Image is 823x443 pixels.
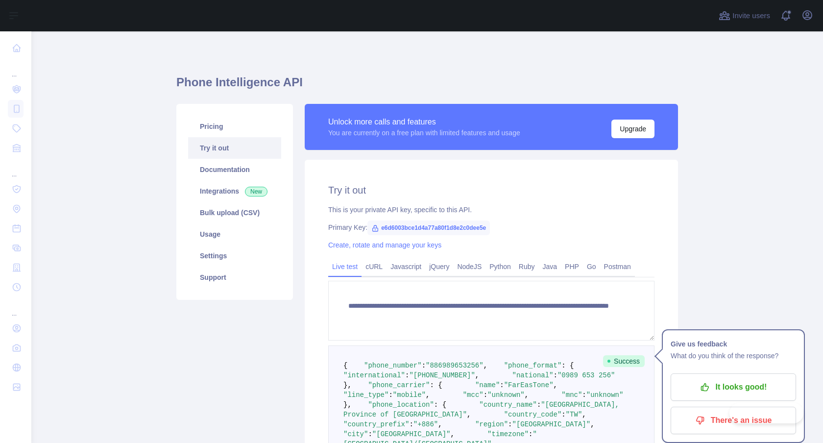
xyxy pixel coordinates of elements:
[328,183,654,197] h2: Try it out
[426,362,484,369] span: "886989653256"
[475,371,479,379] span: ,
[583,259,600,274] a: Go
[388,391,392,399] span: :
[8,298,24,318] div: ...
[362,259,387,274] a: cURL
[426,391,430,399] span: ,
[450,430,454,438] span: ,
[487,430,529,438] span: "timezone"
[717,8,772,24] button: Invite users
[372,430,451,438] span: "[GEOGRAPHIC_DATA]"
[539,259,561,274] a: Java
[343,362,347,369] span: {
[566,411,582,418] span: "TW"
[328,259,362,274] a: Live test
[554,381,557,389] span: ,
[328,116,520,128] div: Unlock more calls and features
[487,391,525,399] span: "unknown"
[671,350,796,362] p: What do you think of the response?
[512,420,591,428] span: "[GEOGRAPHIC_DATA]"
[554,371,557,379] span: :
[188,267,281,288] a: Support
[405,371,409,379] span: :
[364,362,422,369] span: "phone_number"
[729,403,803,423] iframe: Toggle Customer Support
[611,120,654,138] button: Upgrade
[582,391,586,399] span: :
[368,381,430,389] span: "phone_carrier"
[430,381,442,389] span: : {
[188,202,281,223] a: Bulk upload (CSV)
[529,430,533,438] span: :
[504,362,562,369] span: "phone_format"
[453,259,485,274] a: NodeJS
[561,411,565,418] span: :
[582,411,586,418] span: ,
[600,259,635,274] a: Postman
[188,137,281,159] a: Try it out
[8,159,24,178] div: ...
[368,430,372,438] span: :
[500,381,504,389] span: :
[245,187,267,197] span: New
[176,74,678,98] h1: Phone Intelligence API
[504,411,562,418] span: "country_code"
[188,159,281,180] a: Documentation
[387,259,425,274] a: Javascript
[525,391,529,399] span: ,
[328,222,654,232] div: Primary Key:
[561,391,582,399] span: "mnc"
[434,401,446,409] span: : {
[367,221,490,235] span: e6d6003bce1d4a77a80f1d8e2c0dee5e
[188,223,281,245] a: Usage
[537,401,541,409] span: :
[508,420,512,428] span: :
[732,10,770,22] span: Invite users
[475,381,500,389] span: "name"
[409,420,413,428] span: :
[328,205,654,215] div: This is your private API key, specific to this API.
[515,259,539,274] a: Ruby
[343,430,368,438] span: "city"
[479,401,537,409] span: "country_name"
[603,355,645,367] span: Success
[8,59,24,78] div: ...
[485,259,515,274] a: Python
[188,245,281,267] a: Settings
[188,180,281,202] a: Integrations New
[413,420,438,428] span: "+886"
[343,381,352,389] span: },
[438,420,442,428] span: ,
[393,391,426,399] span: "mobile"
[561,259,583,274] a: PHP
[561,362,574,369] span: : {
[343,391,388,399] span: "line_type"
[425,259,453,274] a: jQuery
[463,391,484,399] span: "mcc"
[343,371,405,379] span: "international"
[368,401,434,409] span: "phone_location"
[512,371,553,379] span: "national"
[586,391,624,399] span: "unknown"
[475,420,508,428] span: "region"
[504,381,554,389] span: "FarEasTone"
[328,241,441,249] a: Create, rotate and manage your keys
[484,391,487,399] span: :
[188,116,281,137] a: Pricing
[484,362,487,369] span: ,
[409,371,475,379] span: "[PHONE_NUMBER]"
[590,420,594,428] span: ,
[343,420,409,428] span: "country_prefix"
[671,338,796,350] h1: Give us feedback
[422,362,426,369] span: :
[467,411,471,418] span: ,
[557,371,615,379] span: "0989 653 256"
[343,401,352,409] span: },
[328,128,520,138] div: You are currently on a free plan with limited features and usage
